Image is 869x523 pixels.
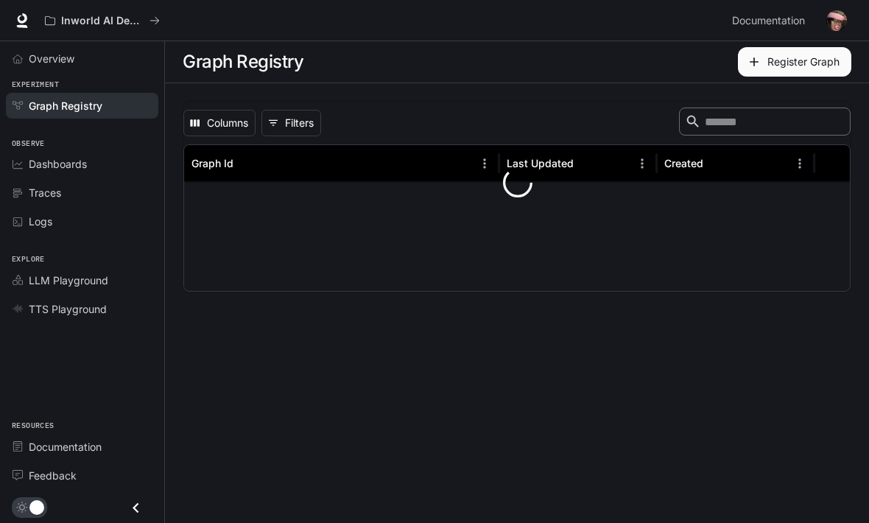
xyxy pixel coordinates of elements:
div: Created [664,157,703,169]
a: Overview [6,46,158,71]
button: Select columns [183,110,256,136]
h1: Graph Registry [183,47,303,77]
div: Graph Id [191,157,233,169]
a: Feedback [6,463,158,488]
span: LLM Playground [29,273,108,288]
button: Menu [789,152,811,175]
span: Dashboards [29,156,87,172]
a: LLM Playground [6,267,158,293]
button: Sort [575,152,597,175]
span: Documentation [29,439,102,454]
a: Graph Registry [6,93,158,119]
a: Documentation [6,434,158,460]
a: Dashboards [6,151,158,177]
button: User avatar [822,6,851,35]
span: Traces [29,185,61,200]
a: Logs [6,208,158,234]
button: Menu [474,152,496,175]
span: Documentation [732,12,805,30]
span: Graph Registry [29,98,102,113]
button: Register Graph [738,47,851,77]
a: Traces [6,180,158,206]
a: TTS Playground [6,296,158,322]
button: All workspaces [38,6,166,35]
img: User avatar [826,10,847,31]
span: Dark mode toggle [29,499,44,515]
button: Close drawer [119,493,152,523]
span: Logs [29,214,52,229]
p: Inworld AI Demos [61,15,144,27]
button: Show filters [261,110,321,136]
div: Search [679,108,851,138]
span: TTS Playground [29,301,107,317]
div: Last Updated [507,157,574,169]
a: Documentation [726,6,816,35]
button: Menu [631,152,653,175]
button: Sort [705,152,727,175]
span: Feedback [29,468,77,483]
span: Overview [29,51,74,66]
button: Sort [235,152,257,175]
